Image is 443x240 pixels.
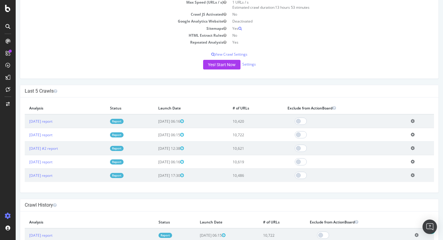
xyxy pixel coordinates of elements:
[143,119,168,124] span: [DATE] 06:16
[214,32,418,39] td: No
[9,52,418,57] p: View Crawl Settings
[184,233,210,238] span: [DATE] 06:15
[227,62,240,67] a: Settings
[94,159,108,165] a: Report
[14,159,37,165] a: [DATE] report
[143,132,168,137] span: [DATE] 06:15
[212,142,267,155] td: 10,621
[290,216,395,228] th: Exclude from ActionBoard
[9,39,214,46] td: Repeated Analysis
[14,233,37,238] a: [DATE] report
[143,173,168,178] span: [DATE] 17:30
[180,216,243,228] th: Launch Date
[212,114,267,128] td: 10,420
[212,128,267,142] td: 10,722
[214,11,418,18] td: No
[94,132,108,137] a: Report
[9,32,214,39] td: HTML Extract Rules
[94,119,108,124] a: Report
[243,216,290,228] th: # of URLs
[14,173,37,178] a: [DATE] report
[9,202,418,208] h4: Crawl History
[90,102,138,114] th: Status
[138,102,212,114] th: Launch Date
[214,18,418,25] td: Deactivated
[9,216,138,228] th: Analysis
[9,25,214,32] td: Sitemaps
[187,60,225,69] button: Yes! Start Now
[212,155,267,169] td: 10,619
[267,102,391,114] th: Exclude from ActionBoard
[94,173,108,178] a: Report
[9,88,418,94] h4: Last 5 Crawls
[143,159,168,165] span: [DATE] 06:16
[94,146,108,151] a: Report
[14,119,37,124] a: [DATE] report
[423,220,437,234] div: Open Intercom Messenger
[9,18,214,25] td: Google Analytics Website
[143,233,156,238] a: Report
[14,146,42,151] a: [DATE] #2 report
[9,102,90,114] th: Analysis
[259,5,294,10] span: 13 hours 53 minutes
[212,169,267,182] td: 10,486
[214,39,418,46] td: Yes
[143,146,168,151] span: [DATE] 12:38
[9,11,214,18] td: Crawl JS Activated
[212,102,267,114] th: # of URLs
[14,132,37,137] a: [DATE] report
[138,216,180,228] th: Status
[214,25,418,32] td: Yes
